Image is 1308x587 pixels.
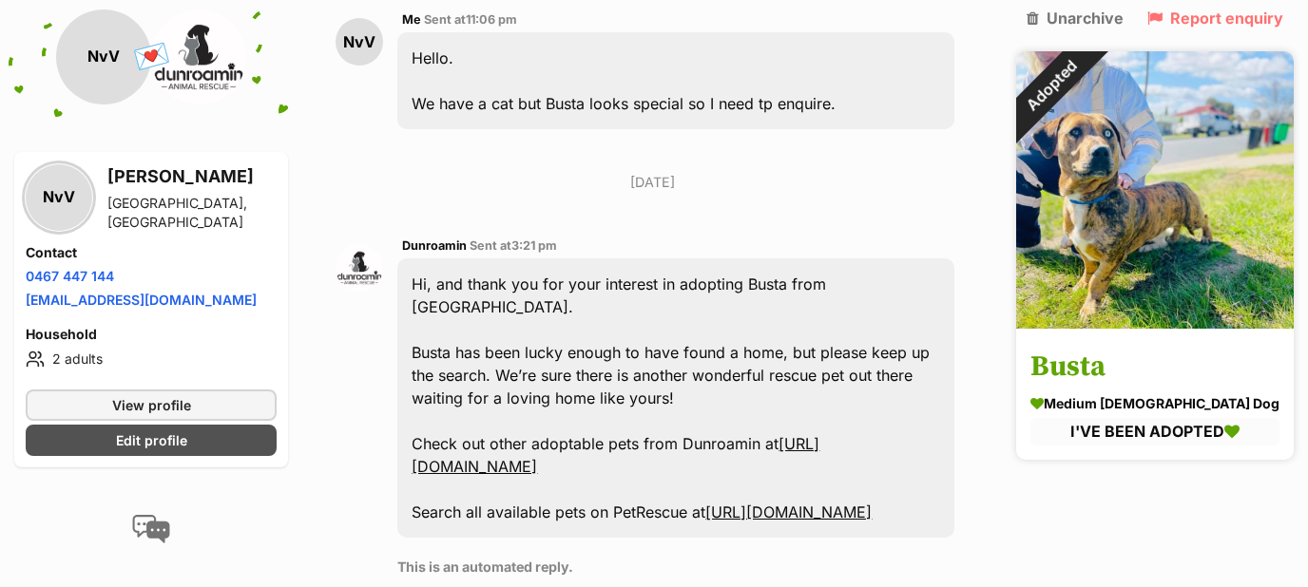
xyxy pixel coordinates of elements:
[412,434,819,476] a: [URL][DOMAIN_NAME]
[336,244,383,292] img: Dunroamin profile pic
[1147,9,1283,27] a: Report enquiry
[26,325,277,344] h4: Household
[705,502,872,521] a: [URL][DOMAIN_NAME]
[1030,419,1279,445] div: I'VE BEEN ADOPTED
[151,9,246,104] img: Dunroamin profile pic
[402,238,467,253] span: Dunroamin
[511,238,557,253] span: 3:21 pm
[107,194,277,232] div: [GEOGRAPHIC_DATA], [GEOGRAPHIC_DATA]
[397,32,954,129] div: Hello. We have a cat but Busta looks special so I need tp enquire.
[1016,332,1294,460] a: Busta medium [DEMOGRAPHIC_DATA] Dog I'VE BEEN ADOPTED
[130,37,173,78] span: 💌
[116,430,187,450] span: Edit profile
[26,268,114,284] a: 0467 447 144
[26,164,92,231] div: NvV
[107,163,277,190] h3: [PERSON_NAME]
[470,238,557,253] span: Sent at
[424,12,517,27] span: Sent at
[991,26,1112,147] div: Adopted
[1016,313,1294,332] a: Adopted
[1016,51,1294,329] img: Busta
[1030,347,1279,389] h3: Busta
[1027,9,1124,27] a: Unarchive
[466,12,517,27] span: 11:06 pm
[132,515,170,543] img: conversation-icon-4a6f8262b818ee0b60e3300018af0b2d0b884aa5de6e9bcb8d3d4eeb1a70a7c4.svg
[56,9,151,104] div: NvV
[397,258,954,538] div: Hi, and thank you for your interest in adopting Busta from [GEOGRAPHIC_DATA]. Busta has been luck...
[26,425,277,456] a: Edit profile
[1030,394,1279,414] div: medium [DEMOGRAPHIC_DATA] Dog
[336,18,383,66] div: NvV
[26,243,277,262] h4: Contact
[26,348,277,370] li: 2 adults
[402,12,421,27] span: Me
[26,389,277,421] a: View profile
[397,557,954,577] p: This is an automated reply.
[26,292,257,308] a: [EMAIL_ADDRESS][DOMAIN_NAME]
[112,395,191,415] span: View profile
[336,172,969,192] p: [DATE]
